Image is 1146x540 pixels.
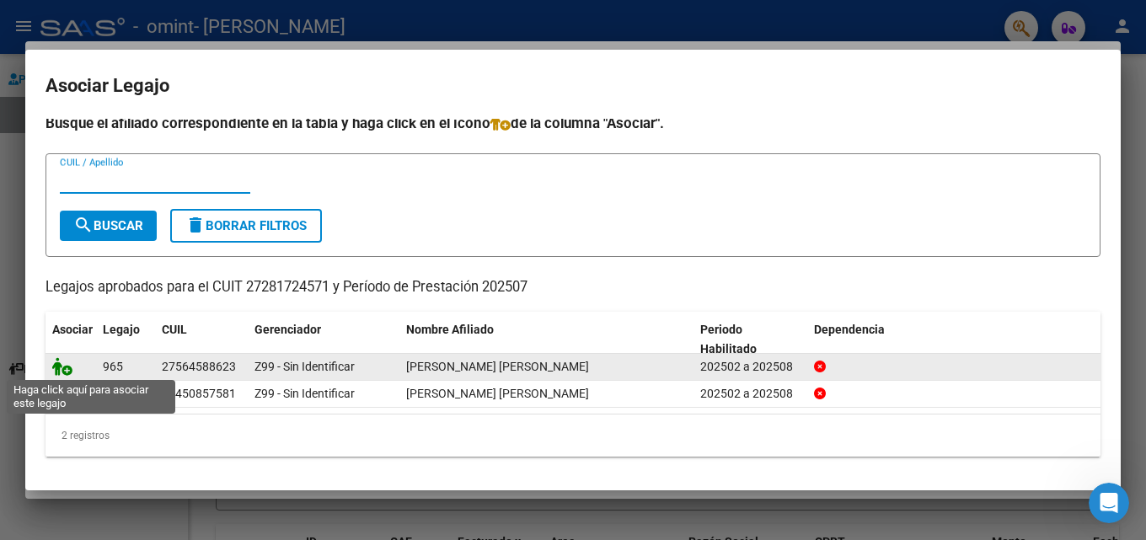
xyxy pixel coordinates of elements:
span: Borrar Filtros [185,218,307,233]
span: Buscar [73,218,143,233]
datatable-header-cell: Gerenciador [248,312,399,367]
span: 634 [103,387,123,400]
datatable-header-cell: Legajo [96,312,155,367]
span: RINALDI EMMA ANTONIA [406,360,589,373]
span: Gerenciador [254,323,321,336]
span: Nombre Afiliado [406,323,494,336]
datatable-header-cell: Periodo Habilitado [693,312,807,367]
mat-icon: search [73,215,94,235]
span: Z99 - Sin Identificar [254,387,355,400]
div: 20450857581 [162,384,236,404]
span: Asociar [52,323,93,336]
mat-icon: delete [185,215,206,235]
datatable-header-cell: CUIL [155,312,248,367]
h4: Busque el afiliado correspondiente en la tabla y haga click en el ícono de la columna "Asociar". [46,112,1100,134]
span: CUIL [162,323,187,336]
span: Z99 - Sin Identificar [254,360,355,373]
button: Borrar Filtros [170,209,322,243]
button: Buscar [60,211,157,241]
span: REYNA TABOADA JUAN CRUZ [406,387,589,400]
p: Legajos aprobados para el CUIT 27281724571 y Período de Prestación 202507 [46,277,1100,298]
span: Dependencia [814,323,885,336]
div: 2 registros [46,414,1100,457]
span: Periodo Habilitado [700,323,757,356]
datatable-header-cell: Dependencia [807,312,1101,367]
datatable-header-cell: Nombre Afiliado [399,312,693,367]
div: 202502 a 202508 [700,384,801,404]
iframe: Intercom live chat [1089,483,1129,523]
span: Legajo [103,323,140,336]
datatable-header-cell: Asociar [46,312,96,367]
div: 202502 a 202508 [700,357,801,377]
h2: Asociar Legajo [46,70,1100,102]
div: 27564588623 [162,357,236,377]
span: 965 [103,360,123,373]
